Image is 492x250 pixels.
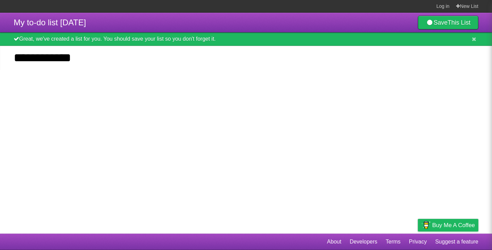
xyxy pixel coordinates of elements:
span: Buy me a coffee [432,219,475,231]
a: Privacy [409,235,427,248]
a: Developers [350,235,377,248]
a: Buy me a coffee [418,219,478,232]
span: My to-do list [DATE] [14,18,86,27]
a: Suggest a feature [435,235,478,248]
a: Terms [386,235,401,248]
a: SaveThis List [418,16,478,29]
a: About [327,235,341,248]
b: This List [448,19,470,26]
img: Buy me a coffee [421,219,430,231]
